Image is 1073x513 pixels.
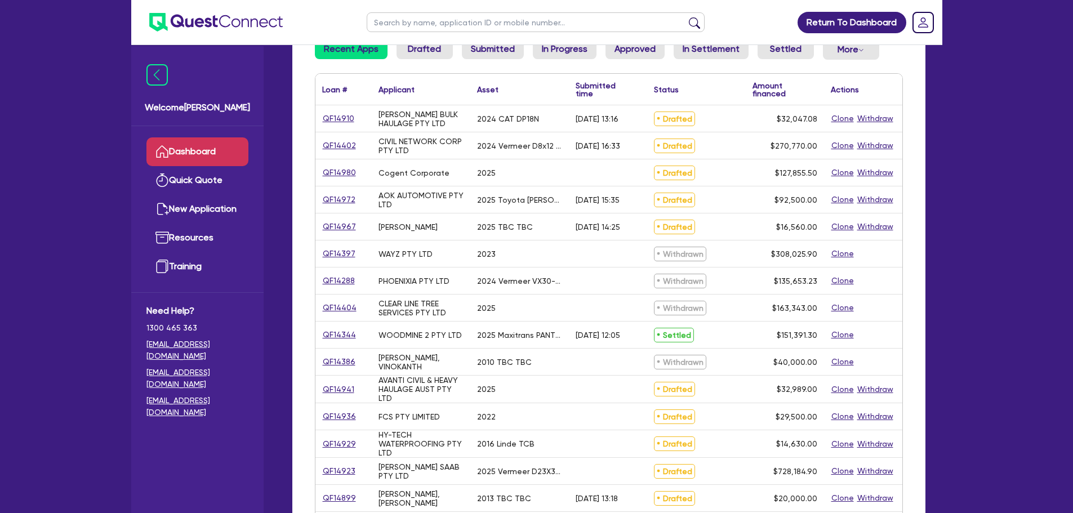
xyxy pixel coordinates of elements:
[315,39,388,59] a: Recent Apps
[155,202,169,216] img: new-application
[379,137,464,155] div: CIVIL NETWORK CORP PTY LTD
[322,383,355,396] a: QF14941
[379,249,433,258] div: WAYZ PTY LTD
[379,168,449,177] div: Cogent Corporate
[777,385,817,394] span: $32,989.00
[654,382,695,396] span: Drafted
[857,220,894,233] button: Withdraw
[477,249,496,258] div: 2023
[477,222,533,231] div: 2025 TBC TBC
[379,430,464,457] div: HY-TECH WATERPROOFING PTY LTD
[322,247,356,260] a: QF14397
[322,274,355,287] a: QF14288
[477,304,496,313] div: 2025
[831,438,854,450] button: Clone
[477,276,562,286] div: 2024 Vermeer VX30-250
[146,395,248,418] a: [EMAIL_ADDRESS][DOMAIN_NAME]
[857,166,894,179] button: Withdraw
[533,39,596,59] a: In Progress
[322,139,357,152] a: QF14402
[831,220,854,233] button: Clone
[145,101,250,114] span: Welcome [PERSON_NAME]
[477,141,562,150] div: 2024 Vermeer D8x12 HDD
[155,260,169,273] img: training
[857,465,894,478] button: Withdraw
[379,299,464,317] div: CLEAR LINE TREE SERVICES PTY LTD
[776,412,817,421] span: $29,500.00
[857,139,894,152] button: Withdraw
[831,139,854,152] button: Clone
[477,86,498,93] div: Asset
[322,492,357,505] a: QF14899
[654,491,695,506] span: Drafted
[477,412,496,421] div: 2022
[654,436,695,451] span: Drafted
[776,222,817,231] span: $16,560.00
[367,12,705,32] input: Search by name, application ID or mobile number...
[831,301,854,314] button: Clone
[774,494,817,503] span: $20,000.00
[654,328,694,342] span: Settled
[576,141,620,150] div: [DATE] 16:33
[462,39,524,59] a: Submitted
[379,489,464,507] div: [PERSON_NAME], [PERSON_NAME]
[322,328,357,341] a: QF14344
[322,112,355,125] a: QF14910
[379,86,415,93] div: Applicant
[477,439,535,448] div: 2016 Linde TCB
[322,410,357,423] a: QF14936
[379,412,440,421] div: FCS PTY LIMITED
[322,193,356,206] a: QF14972
[777,114,817,123] span: $32,047.08
[831,328,854,341] button: Clone
[857,112,894,125] button: Withdraw
[831,274,854,287] button: Clone
[831,112,854,125] button: Clone
[857,438,894,450] button: Withdraw
[831,193,854,206] button: Clone
[155,173,169,187] img: quick-quote
[322,166,357,179] a: QF14980
[772,304,817,313] span: $163,343.00
[322,438,357,450] a: QF14929
[831,355,854,368] button: Clone
[146,166,248,195] a: Quick Quote
[654,355,706,369] span: Withdrawn
[777,331,817,340] span: $151,391.30
[146,64,168,86] img: icon-menu-close
[576,195,620,204] div: [DATE] 15:35
[322,465,356,478] a: QF14923
[379,191,464,209] div: AOK AUTOMOTIVE PTY LTD
[146,367,248,390] a: [EMAIL_ADDRESS][DOMAIN_NAME]
[379,376,464,403] div: AVANTI CIVIL & HEAVY HAULAGE AUST PTY LTD
[654,247,706,261] span: Withdrawn
[857,193,894,206] button: Withdraw
[654,464,695,479] span: Drafted
[774,195,817,204] span: $92,500.00
[146,338,248,362] a: [EMAIL_ADDRESS][DOMAIN_NAME]
[146,195,248,224] a: New Application
[909,8,938,37] a: Dropdown toggle
[654,193,695,207] span: Drafted
[477,114,539,123] div: 2024 CAT DP18N
[654,166,695,180] span: Drafted
[477,358,532,367] div: 2010 TBC TBC
[857,492,894,505] button: Withdraw
[823,39,879,60] button: Dropdown toggle
[654,301,706,315] span: Withdrawn
[477,494,531,503] div: 2013 TBC TBC
[146,252,248,281] a: Training
[379,110,464,128] div: [PERSON_NAME] BULK HAULAGE PTY LTD
[397,39,453,59] a: Drafted
[771,141,817,150] span: $270,770.00
[654,86,679,93] div: Status
[654,111,695,126] span: Drafted
[146,322,248,334] span: 1300 465 363
[576,114,618,123] div: [DATE] 13:16
[477,467,562,476] div: 2025 Vermeer D23X30DRS3
[146,137,248,166] a: Dashboard
[774,276,817,286] span: $135,653.23
[674,39,749,59] a: In Settlement
[773,358,817,367] span: $40,000.00
[576,331,620,340] div: [DATE] 12:05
